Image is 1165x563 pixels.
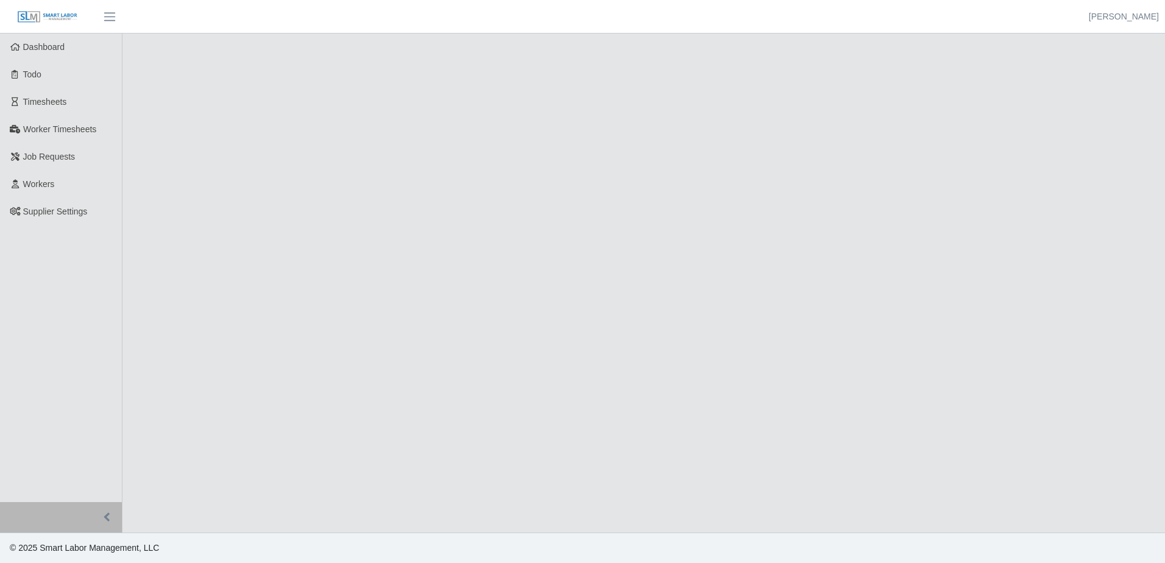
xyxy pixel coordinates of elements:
[23,42,65,52] span: Dashboard
[23,69,41,79] span: Todo
[23,152,76,161] span: Job Requests
[23,207,88,216] span: Supplier Settings
[23,179,55,189] span: Workers
[23,97,67,107] span: Timesheets
[1089,10,1159,23] a: [PERSON_NAME]
[23,124,96,134] span: Worker Timesheets
[10,543,159,553] span: © 2025 Smart Labor Management, LLC
[17,10,78,24] img: SLM Logo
